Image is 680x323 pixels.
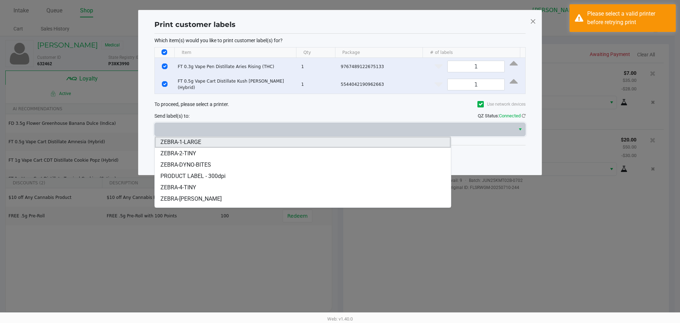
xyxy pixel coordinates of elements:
[174,48,296,58] th: Item
[160,149,196,158] span: ZEBRA-2-TINY
[154,37,526,44] p: Which item(s) would you like to print customer label(s) for?
[160,161,211,169] span: ZEBRA-DYNO-BITES
[296,48,335,58] th: Qty
[478,113,526,118] span: QZ Status:
[154,101,229,107] span: To proceed, please select a printer.
[162,81,168,87] input: Select Row
[160,195,222,203] span: ZEBRA-[PERSON_NAME]
[160,172,226,180] span: PRODUCT LABEL - 300dpi
[160,206,222,215] span: ZEBRA-[PERSON_NAME]
[338,75,426,94] td: 5544042190962663
[160,183,196,192] span: ZEBRA-4-TINY
[327,316,353,322] span: Web: v1.40.0
[154,113,189,119] span: Send label(s) to:
[162,63,168,69] input: Select Row
[175,58,298,75] td: FT 0.3g Vape Pen Distillate Aries Rising (THC)
[160,138,201,146] span: ZEBRA-1-LARGE
[515,123,525,136] button: Select
[298,75,338,94] td: 1
[477,101,526,107] label: Use network devices
[155,48,525,94] div: Data table
[335,48,423,58] th: Package
[161,49,167,55] input: Select All Rows
[338,58,426,75] td: 9767489122675133
[423,48,520,58] th: # of labels
[175,75,298,94] td: FT 0.5g Vape Cart Distillate Kush [PERSON_NAME] (Hybrid)
[587,10,670,27] div: Please select a valid printer before retrying print
[499,113,521,118] span: Connected
[298,58,338,75] td: 1
[154,19,236,30] h1: Print customer labels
